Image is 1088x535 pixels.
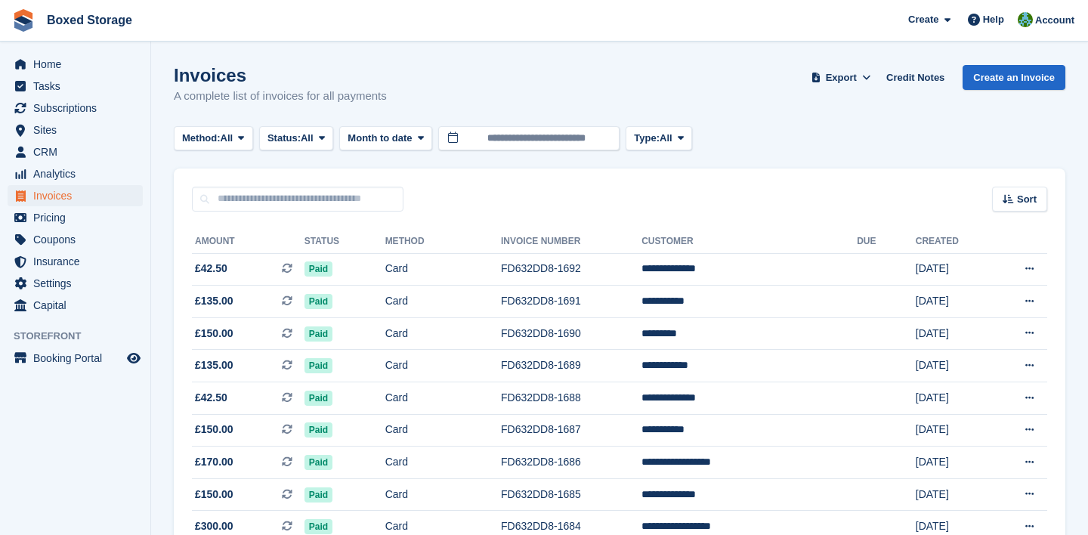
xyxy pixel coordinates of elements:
[1017,192,1037,207] span: Sort
[385,253,501,286] td: Card
[195,326,233,342] span: £150.00
[501,447,641,479] td: FD632DD8-1686
[304,294,332,309] span: Paid
[8,141,143,162] a: menu
[195,357,233,373] span: £135.00
[33,141,124,162] span: CRM
[385,447,501,479] td: Card
[33,76,124,97] span: Tasks
[916,414,992,447] td: [DATE]
[501,317,641,350] td: FD632DD8-1690
[826,70,857,85] span: Export
[916,447,992,479] td: [DATE]
[501,478,641,511] td: FD632DD8-1685
[33,119,124,141] span: Sites
[33,163,124,184] span: Analytics
[916,317,992,350] td: [DATE]
[182,131,221,146] span: Method:
[916,253,992,286] td: [DATE]
[33,295,124,316] span: Capital
[33,54,124,75] span: Home
[983,12,1004,27] span: Help
[501,230,641,254] th: Invoice Number
[33,273,124,294] span: Settings
[304,455,332,470] span: Paid
[195,487,233,503] span: £150.00
[634,131,660,146] span: Type:
[339,126,432,151] button: Month to date
[304,358,332,373] span: Paid
[348,131,412,146] span: Month to date
[385,414,501,447] td: Card
[8,54,143,75] a: menu
[916,230,992,254] th: Created
[641,230,857,254] th: Customer
[192,230,304,254] th: Amount
[385,350,501,382] td: Card
[195,518,233,534] span: £300.00
[195,293,233,309] span: £135.00
[880,65,950,90] a: Credit Notes
[41,8,138,32] a: Boxed Storage
[33,97,124,119] span: Subscriptions
[8,97,143,119] a: menu
[385,286,501,318] td: Card
[195,454,233,470] span: £170.00
[12,9,35,32] img: stora-icon-8386f47178a22dfd0bd8f6a31ec36ba5ce8667c1dd55bd0f319d3a0aa187defe.svg
[304,326,332,342] span: Paid
[304,391,332,406] span: Paid
[8,273,143,294] a: menu
[385,317,501,350] td: Card
[304,230,385,254] th: Status
[195,261,227,277] span: £42.50
[221,131,233,146] span: All
[908,12,938,27] span: Create
[301,131,314,146] span: All
[195,390,227,406] span: £42.50
[857,230,916,254] th: Due
[626,126,692,151] button: Type: All
[304,422,332,438] span: Paid
[33,229,124,250] span: Coupons
[8,348,143,369] a: menu
[304,487,332,503] span: Paid
[8,207,143,228] a: menu
[8,163,143,184] a: menu
[8,119,143,141] a: menu
[8,251,143,272] a: menu
[8,76,143,97] a: menu
[33,207,124,228] span: Pricing
[385,382,501,415] td: Card
[916,478,992,511] td: [DATE]
[174,126,253,151] button: Method: All
[916,286,992,318] td: [DATE]
[174,88,387,105] p: A complete list of invoices for all payments
[660,131,672,146] span: All
[8,185,143,206] a: menu
[33,348,124,369] span: Booking Portal
[304,519,332,534] span: Paid
[259,126,333,151] button: Status: All
[267,131,301,146] span: Status:
[8,295,143,316] a: menu
[14,329,150,344] span: Storefront
[125,349,143,367] a: Preview store
[501,350,641,382] td: FD632DD8-1689
[1018,12,1033,27] img: Tobias Butler
[33,185,124,206] span: Invoices
[385,230,501,254] th: Method
[963,65,1065,90] a: Create an Invoice
[501,382,641,415] td: FD632DD8-1688
[501,286,641,318] td: FD632DD8-1691
[916,382,992,415] td: [DATE]
[1035,13,1074,28] span: Account
[304,261,332,277] span: Paid
[385,478,501,511] td: Card
[808,65,874,90] button: Export
[916,350,992,382] td: [DATE]
[501,414,641,447] td: FD632DD8-1687
[8,229,143,250] a: menu
[195,422,233,438] span: £150.00
[501,253,641,286] td: FD632DD8-1692
[174,65,387,85] h1: Invoices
